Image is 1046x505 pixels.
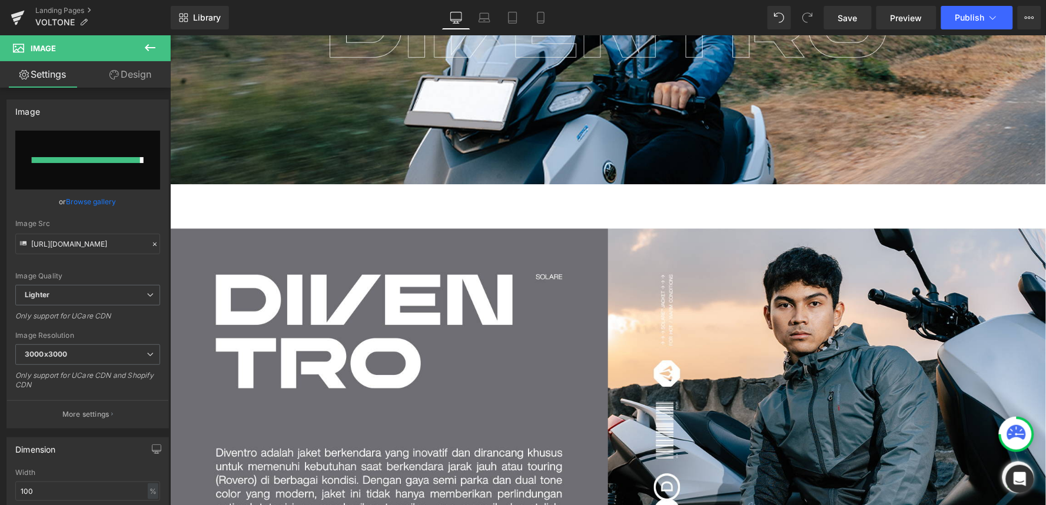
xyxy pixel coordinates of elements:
div: Only support for UCare CDN and Shopify CDN [15,371,160,397]
a: Mobile [527,6,555,29]
a: New Library [171,6,229,29]
div: Open Intercom Messenger [1006,465,1034,493]
span: Publish [955,13,985,22]
div: or [15,195,160,208]
a: Landing Pages [35,6,171,15]
span: Image [31,44,56,53]
span: VOLTONE [35,18,75,27]
div: Image Quality [15,272,160,280]
button: Publish [941,6,1013,29]
div: Image [15,100,40,117]
div: Image Src [15,220,160,228]
a: Preview [876,6,937,29]
button: Redo [796,6,819,29]
b: 3000x3000 [25,350,67,358]
b: Lighter [25,290,49,299]
button: More [1018,6,1041,29]
div: Image Resolution [15,331,160,340]
p: More settings [62,409,109,420]
div: Dimension [15,438,56,454]
div: Only support for UCare CDN [15,311,160,328]
button: More settings [7,400,168,428]
a: Design [88,61,173,88]
div: % [148,483,158,499]
span: Save [838,12,858,24]
a: Tablet [499,6,527,29]
button: Undo [768,6,791,29]
span: Preview [891,12,922,24]
a: Desktop [442,6,470,29]
input: Link [15,234,160,254]
a: Laptop [470,6,499,29]
span: Library [193,12,221,23]
img: Whatsapp Chat Button [832,426,864,458]
input: auto [15,481,160,501]
a: Browse gallery [67,191,117,212]
div: Width [15,469,160,477]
